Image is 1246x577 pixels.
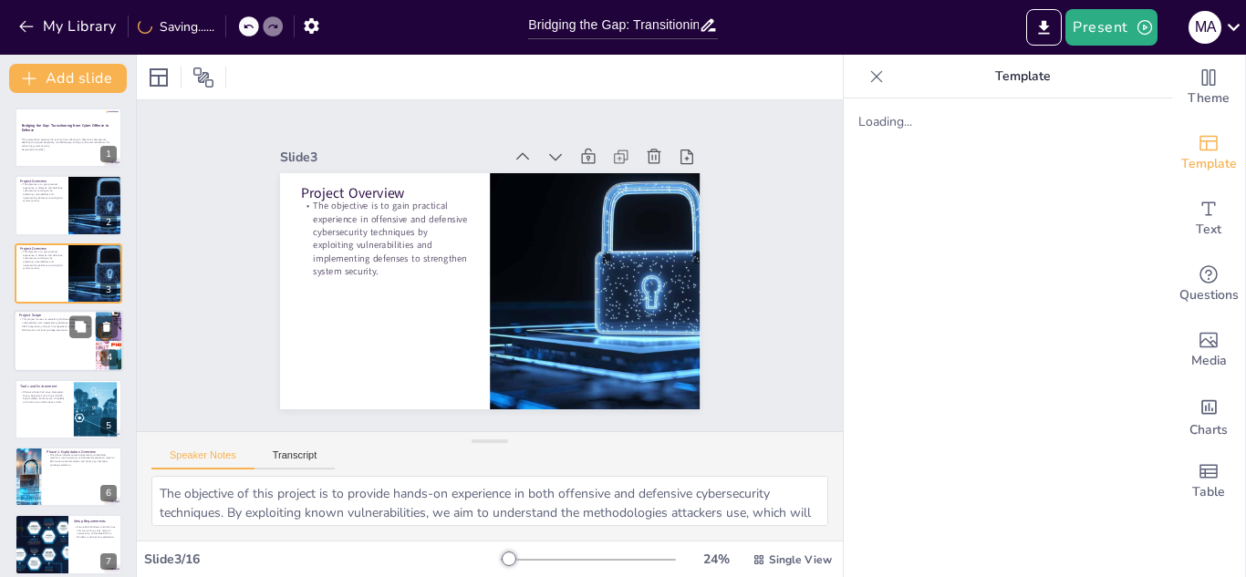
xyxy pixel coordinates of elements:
p: Template [891,55,1154,98]
button: Speaker Notes [151,449,254,469]
p: Project Overview [20,246,63,252]
p: Tools and Environment [20,383,68,388]
span: Position [192,67,214,88]
button: Export to PowerPoint [1026,9,1062,46]
div: Add text boxes [1172,186,1245,252]
div: 24 % [694,551,738,568]
p: Project Scope [19,313,90,318]
span: Text [1196,220,1221,240]
div: 2 [100,214,117,231]
div: Add ready made slides [1172,120,1245,186]
span: Table [1192,482,1225,502]
span: Single View [769,552,832,567]
div: 5 [15,379,122,439]
p: The objective is to gain practical experience in offensive and defensive cybersecurity techniques... [20,250,63,270]
button: Duplicate Slide [69,316,91,338]
p: The objective is to gain practical experience in offensive and defensive cybersecurity techniques... [20,182,63,202]
div: 4 [101,350,118,366]
p: Project Overview [329,129,495,199]
div: 7 [100,553,117,570]
div: Change the overall theme [1172,55,1245,120]
button: Add slide [9,64,127,93]
div: Layout [144,63,173,92]
div: Get real-time input from your audience [1172,252,1245,317]
div: 3 [15,243,122,304]
p: This project focuses on exploiting Windows-based vulnerabilities and implementing defenses, inclu... [19,318,90,332]
span: Theme [1188,88,1230,108]
input: Insert title [528,12,699,38]
div: Saving...... [138,18,214,36]
p: The objective is to gain practical experience in offensive and defensive cybersecurity techniques... [306,144,491,271]
div: 6 [15,447,122,507]
span: Charts [1189,420,1228,440]
p: Ensure both Windows and Kali Linux VMs are running, verify network connectivity, and enable RDP o... [74,526,117,540]
button: My Library [14,12,124,41]
div: M A [1189,11,1221,44]
div: Add images, graphics, shapes or video [1172,317,1245,383]
textarea: The objective of this project is to provide hands-on experience in both offensive and defensive c... [151,476,828,526]
div: 3 [100,282,117,298]
div: Add charts and graphs [1172,383,1245,448]
div: Slide 3 / 16 [144,551,501,568]
p: Project Overview [20,178,63,183]
p: Offensive Tools: Kali Linux, Metasploit, Nmap. Defensive Tools: Snort IDS/IPS, Splunk (SIEM). Env... [20,390,68,404]
span: Template [1181,154,1237,174]
div: 6 [100,485,117,501]
p: Setup Requirements [74,519,117,524]
button: M A [1189,9,1221,46]
p: Phase 1: Exploitation Overview [47,449,117,455]
div: Loading... [858,113,1158,130]
p: Generated with [URL] [22,148,113,151]
div: 4 [14,310,123,372]
p: This presentation explores the journey from offensive to defensive cybersecurity, detailing the p... [22,138,113,148]
span: Media [1191,351,1227,371]
span: Questions [1179,285,1239,305]
div: 7 [15,514,122,574]
div: 1 [100,146,117,162]
button: Transcript [254,449,336,469]
button: Present [1065,9,1157,46]
button: Delete Slide [96,316,118,338]
p: This phase includes setup requirements, vulnerability selection, reconnaissance, and detailed exp... [47,453,117,467]
strong: Bridging the Gap: Transitioning from Cyber Offense to Defense [22,123,109,133]
div: 1 [15,108,122,168]
div: Slide 3 [321,89,538,175]
div: 5 [100,417,117,434]
div: 2 [15,175,122,235]
div: Add a table [1172,448,1245,514]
